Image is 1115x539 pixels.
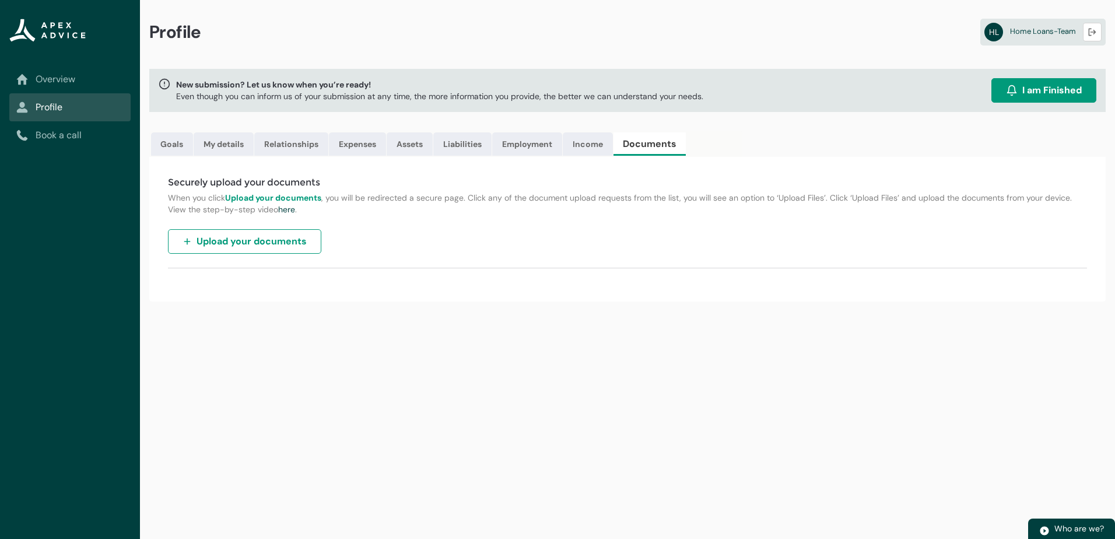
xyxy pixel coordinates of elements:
[151,132,193,156] a: Goals
[16,100,124,114] a: Profile
[329,132,386,156] a: Expenses
[613,132,686,156] a: Documents
[980,19,1106,45] a: HLHome Loans-Team
[991,78,1096,103] button: I am Finished
[9,65,131,149] nav: Sub page
[168,176,1087,190] h4: Securely upload your documents
[9,19,86,42] img: Apex Advice Group
[183,237,192,246] img: plus.svg
[225,192,321,203] strong: Upload your documents
[1010,26,1076,36] span: Home Loans-Team
[563,132,613,156] a: Income
[387,132,433,156] a: Assets
[16,72,124,86] a: Overview
[16,128,124,142] a: Book a call
[433,132,492,156] a: Liabilities
[278,204,295,215] a: here
[1022,83,1082,97] span: I am Finished
[1083,23,1102,41] button: Logout
[168,229,321,254] button: Upload your documents
[149,21,201,43] span: Profile
[197,235,307,249] span: Upload your documents
[1054,523,1104,534] span: Who are we?
[168,192,1087,215] p: When you click , you will be redirected a secure page. Click any of the document upload requests ...
[492,132,562,156] a: Employment
[984,23,1003,41] abbr: HL
[1006,85,1018,96] img: alarm.svg
[176,79,703,90] span: New submission? Let us know when you’re ready!
[194,132,254,156] a: My details
[1039,526,1050,536] img: play.svg
[254,132,328,156] a: Relationships
[176,90,703,102] p: Even though you can inform us of your submission at any time, the more information you provide, t...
